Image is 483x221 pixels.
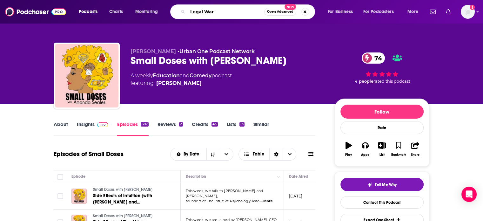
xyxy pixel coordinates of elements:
img: Podchaser Pro [97,122,108,127]
button: open menu [359,7,403,17]
span: rated this podcast [373,79,410,84]
img: User Profile [461,5,475,19]
button: Open AdvancedNew [264,8,296,16]
span: Side Effects of Intuition (with [PERSON_NAME] and [PERSON_NAME]) [93,193,152,211]
p: [DATE] [289,193,303,199]
a: Charts [105,7,127,17]
div: 43 [211,122,218,127]
div: Bookmark [391,153,406,157]
span: For Business [328,7,353,16]
div: A weekly podcast [131,72,232,87]
button: open menu [74,7,106,17]
span: Small Doses with [PERSON_NAME] [93,214,152,218]
a: Show notifications dropdown [443,6,453,17]
span: featuring [131,79,232,87]
a: Reviews2 [158,121,183,136]
div: 397 [141,122,148,127]
span: This week, we talk to [PERSON_NAME] and [PERSON_NAME], [186,189,263,198]
button: Choose View [238,148,297,161]
a: Small Doses with [PERSON_NAME] [93,213,169,219]
a: Urban One Podcast Network [179,48,255,54]
a: Education [153,73,180,79]
button: Show profile menu [461,5,475,19]
span: For Podcasters [363,7,394,16]
button: List [373,138,390,161]
button: Apps [357,138,373,161]
span: and [180,73,190,79]
a: Contact This Podcast [340,196,424,209]
span: founders of The Intuitive Psychology Asso [186,199,260,203]
span: Table [253,152,264,156]
span: Small Doses with [PERSON_NAME] [93,187,152,192]
a: InsightsPodchaser Pro [77,121,108,136]
span: Monitoring [135,7,158,16]
div: Share [411,153,419,157]
a: Similar [253,121,269,136]
div: 74 4 peoplerated this podcast [334,48,430,88]
a: Show notifications dropdown [427,6,438,17]
img: Small Doses with Amanda Seales [55,44,118,107]
button: Column Actions [275,173,282,181]
svg: Add a profile image [470,5,475,10]
button: open menu [171,152,206,156]
span: Toggle select row [57,193,63,199]
span: • [178,48,255,54]
a: Lists13 [227,121,245,136]
span: Tell Me Why [375,182,397,187]
span: By Date [184,152,201,156]
span: 74 [368,52,385,64]
span: [PERSON_NAME] [131,48,176,54]
span: 4 people [355,79,373,84]
a: Comedy [190,73,211,79]
button: Follow [340,105,424,119]
input: Search podcasts, credits, & more... [188,7,264,17]
span: Podcasts [79,7,97,16]
button: Sort Direction [206,148,220,160]
div: Play [345,153,352,157]
div: Open Intercom Messenger [461,187,477,202]
h2: Choose List sort [170,148,233,161]
a: About [54,121,68,136]
div: Sort Direction [269,148,283,160]
span: Charts [109,7,123,16]
button: open menu [403,7,426,17]
button: Bookmark [390,138,407,161]
a: Amanda Seales [156,79,202,87]
a: Credits43 [192,121,218,136]
div: Apps [361,153,369,157]
button: Share [407,138,423,161]
span: More [407,7,418,16]
div: Date Aired [289,173,308,180]
h1: Episodes of Small Doses [54,150,124,158]
button: tell me why sparkleTell Me Why [340,178,424,191]
span: New [285,4,296,10]
button: open menu [131,7,166,17]
div: Episode [71,173,86,180]
div: Search podcasts, credits, & more... [176,4,321,19]
button: Play [340,138,357,161]
a: Small Doses with [PERSON_NAME] [93,187,169,193]
div: 2 [179,122,183,127]
button: open menu [220,148,233,160]
img: Podchaser - Follow, Share and Rate Podcasts [5,6,66,18]
div: Description [186,173,206,180]
div: Rate [340,121,424,134]
button: open menu [323,7,361,17]
img: tell me why sparkle [367,182,372,187]
div: List [379,153,385,157]
span: Logged in as gbrussel [461,5,475,19]
div: 13 [239,122,245,127]
span: Open Advanced [267,10,293,13]
span: ...More [260,199,273,204]
a: 74 [362,52,385,64]
a: Episodes397 [117,121,148,136]
a: Side Effects of Intuition (with [PERSON_NAME] and [PERSON_NAME]) [93,193,169,205]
